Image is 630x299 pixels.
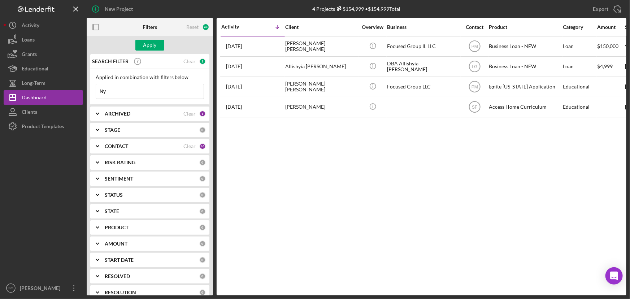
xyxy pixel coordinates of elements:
[199,289,206,296] div: 0
[199,224,206,231] div: 0
[4,32,83,47] button: Loans
[18,281,65,297] div: [PERSON_NAME]
[226,84,242,90] time: 2025-09-12 15:41
[4,18,83,32] button: Activity
[183,111,196,117] div: Clear
[4,119,83,134] button: Product Templates
[105,290,136,295] b: RESOLUTION
[199,257,206,263] div: 0
[186,24,199,30] div: Reset
[22,105,37,121] div: Clients
[22,119,64,135] div: Product Templates
[105,241,127,247] b: AMOUNT
[312,6,400,12] div: 4 Projects • $154,999 Total
[285,77,357,96] div: [PERSON_NAME] [PERSON_NAME]
[563,57,596,76] div: Loan
[489,37,561,56] div: Business Loan - NEW
[143,40,157,51] div: Apply
[387,37,459,56] div: Focused Group IL LLC
[105,192,123,198] b: STATUS
[461,24,488,30] div: Contact
[4,76,83,90] button: Long-Term
[563,24,596,30] div: Category
[105,176,133,182] b: SENTIMENT
[92,58,129,64] b: SEARCH FILTER
[4,105,83,119] button: Clients
[105,111,130,117] b: ARCHIVED
[199,143,206,149] div: 46
[22,61,48,78] div: Educational
[285,97,357,117] div: [PERSON_NAME]
[563,97,596,117] div: Educational
[285,57,357,76] div: Allishyia [PERSON_NAME]
[387,57,459,76] div: DBA Allishyia [PERSON_NAME]
[143,24,157,30] b: Filters
[472,64,477,69] text: LG
[105,127,120,133] b: STAGE
[105,208,119,214] b: STATE
[22,76,45,92] div: Long-Term
[285,37,357,56] div: [PERSON_NAME] [PERSON_NAME]
[4,281,83,295] button: SO[PERSON_NAME]
[597,63,613,69] span: $4,999
[199,127,206,133] div: 0
[105,160,135,165] b: RISK RATING
[199,175,206,182] div: 0
[221,24,253,30] div: Activity
[105,257,134,263] b: START DATE
[586,2,626,16] button: Export
[226,104,242,110] time: 2024-06-30 01:35
[22,47,37,63] div: Grants
[105,273,130,279] b: RESOLVED
[489,24,561,30] div: Product
[22,90,47,107] div: Dashboard
[489,57,561,76] div: Business Loan - NEW
[593,2,608,16] div: Export
[4,47,83,61] button: Grants
[22,32,35,49] div: Loans
[563,37,596,56] div: Loan
[199,159,206,166] div: 0
[489,97,561,117] div: Access Home Curriculum
[597,24,624,30] div: Amount
[87,2,140,16] button: New Project
[285,24,357,30] div: Client
[8,286,13,290] text: SO
[199,273,206,279] div: 0
[199,240,206,247] div: 0
[387,77,459,96] div: Focused Group LLC
[472,105,477,110] text: SF
[489,77,561,96] div: Ignite [US_STATE] Application
[199,58,206,65] div: 1
[472,44,478,49] text: PM
[22,18,39,34] div: Activity
[387,24,459,30] div: Business
[96,74,204,80] div: Applied in combination with filters below
[472,84,478,90] text: PM
[359,24,386,30] div: Overview
[135,40,164,51] button: Apply
[105,2,133,16] div: New Project
[4,61,83,76] button: Educational
[199,110,206,117] div: 1
[605,267,623,285] div: Open Intercom Messenger
[226,64,242,69] time: 2025-09-12 16:55
[183,143,196,149] div: Clear
[183,58,196,64] div: Clear
[4,90,83,105] button: Dashboard
[597,43,618,49] span: $150,000
[199,192,206,198] div: 0
[105,143,128,149] b: CONTACT
[226,43,242,49] time: 2025-09-15 18:37
[202,23,209,31] div: 48
[199,208,206,214] div: 0
[563,77,596,96] div: Educational
[335,6,364,12] div: $154,999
